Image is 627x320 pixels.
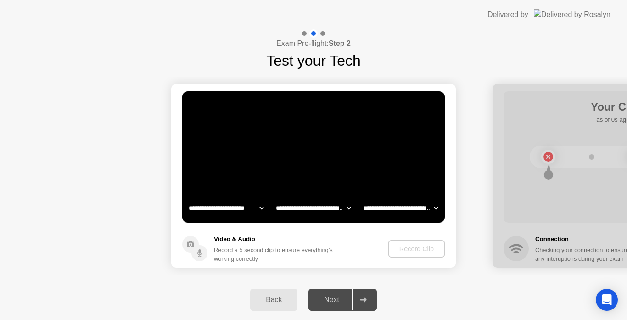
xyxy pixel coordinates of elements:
[274,199,353,217] select: Available speakers
[534,9,610,20] img: Delivered by Rosalyn
[596,289,618,311] div: Open Intercom Messenger
[308,289,377,311] button: Next
[388,240,445,258] button: Record Clip
[392,245,441,253] div: Record Clip
[276,38,351,49] h4: Exam Pre-flight:
[311,296,352,304] div: Next
[214,235,336,244] h5: Video & Audio
[329,39,351,47] b: Step 2
[361,199,440,217] select: Available microphones
[214,246,336,263] div: Record a 5 second clip to ensure everything’s working correctly
[266,50,361,72] h1: Test your Tech
[253,296,295,304] div: Back
[487,9,528,20] div: Delivered by
[187,199,265,217] select: Available cameras
[250,289,297,311] button: Back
